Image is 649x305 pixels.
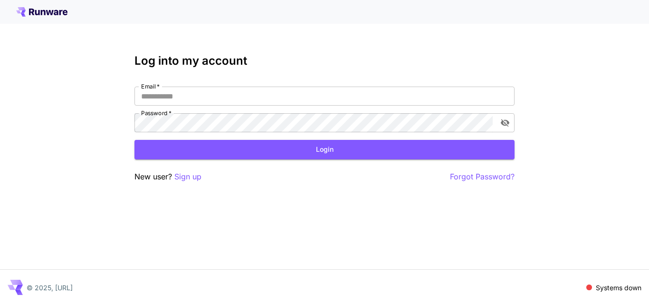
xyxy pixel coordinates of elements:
button: Sign up [174,171,201,183]
h3: Log into my account [134,54,515,68]
button: Forgot Password? [450,171,515,183]
label: Password [141,109,172,117]
button: toggle password visibility [496,114,514,131]
p: New user? [134,171,201,183]
label: Email [141,82,160,90]
p: © 2025, [URL] [27,283,73,293]
button: Login [134,140,515,159]
p: Systems down [596,283,641,293]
